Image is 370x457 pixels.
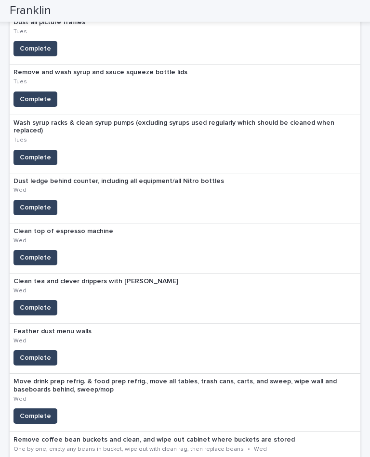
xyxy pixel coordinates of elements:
p: One by one, empty any beans in bucket, wipe out with clean rag, then replace beans [13,446,244,453]
p: Dust all picture frames [13,18,99,26]
p: Wed [254,446,267,453]
a: Clean tea and clever drippers with [PERSON_NAME]WedComplete [10,274,360,324]
span: Complete [20,94,51,104]
button: Complete [13,250,57,265]
p: Tues [13,28,27,35]
button: Complete [13,150,57,165]
span: Complete [20,411,51,421]
a: Dust all picture framesTuesComplete [10,14,360,65]
p: • [248,446,250,453]
p: Wed [13,287,26,294]
a: Feather dust menu wallsWedComplete [10,324,360,374]
button: Complete [13,408,57,424]
p: Dust ledge behind counter, including all equipment/all Nitro bottles [13,177,237,185]
span: Complete [20,153,51,162]
button: Complete [13,91,57,107]
a: Remove and wash syrup and sauce squeeze bottle lidsTuesComplete [10,65,360,115]
a: Dust ledge behind counter, including all equipment/all Nitro bottlesWedComplete [10,173,360,223]
p: Wed [13,187,26,194]
p: Wed [13,396,26,403]
p: Wed [13,338,26,344]
p: Tues [13,78,27,85]
a: Clean top of espresso machineWedComplete [10,223,360,274]
p: Clean tea and clever drippers with [PERSON_NAME] [13,277,191,286]
p: Remove and wash syrup and sauce squeeze bottle lids [13,68,201,77]
p: Tues [13,137,27,144]
span: Complete [20,303,51,313]
button: Complete [13,200,57,215]
h2: Franklin [10,4,51,18]
p: Wash syrup racks & clean syrup pumps (excluding syrups used regularly which should be cleaned whe... [13,119,357,135]
button: Complete [13,300,57,315]
a: Move drink prep refrig. & food prep refrig., move all tables, trash cans, carts, and sweep, wipe ... [10,374,360,432]
p: Clean top of espresso machine [13,227,126,235]
a: Wash syrup racks & clean syrup pumps (excluding syrups used regularly which should be cleaned whe... [10,115,360,173]
span: Complete [20,353,51,363]
span: Complete [20,44,51,53]
p: Feather dust menu walls [13,327,105,336]
button: Complete [13,350,57,366]
button: Complete [13,41,57,56]
p: Move drink prep refrig. & food prep refrig., move all tables, trash cans, carts, and sweep, wipe ... [13,378,357,394]
p: Wed [13,237,26,244]
span: Complete [20,253,51,262]
p: Remove coffee bean buckets and clean, and wipe out cabinet where buckets are stored [13,436,357,444]
span: Complete [20,203,51,212]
